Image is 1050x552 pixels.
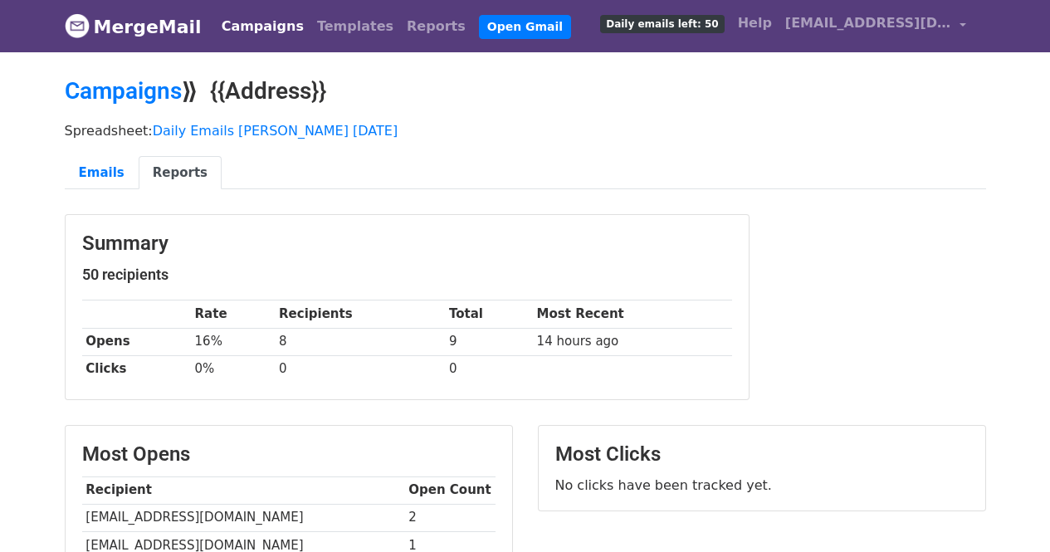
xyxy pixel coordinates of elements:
[555,442,969,467] h3: Most Clicks
[479,15,571,39] a: Open Gmail
[82,232,732,256] h3: Summary
[405,504,496,531] td: 2
[779,7,973,46] a: [EMAIL_ADDRESS][DOMAIN_NAME]
[65,9,202,44] a: MergeMail
[82,355,191,383] th: Clicks
[533,300,732,328] th: Most Recent
[533,328,732,355] td: 14 hours ago
[65,122,986,139] p: Spreadsheet:
[191,328,276,355] td: 16%
[82,504,405,531] td: [EMAIL_ADDRESS][DOMAIN_NAME]
[153,123,398,139] a: Daily Emails [PERSON_NAME] [DATE]
[139,156,222,190] a: Reports
[405,476,496,504] th: Open Count
[82,476,405,504] th: Recipient
[275,328,445,355] td: 8
[191,300,276,328] th: Rate
[65,77,986,105] h2: ⟫ {{Address}}
[785,13,951,33] span: [EMAIL_ADDRESS][DOMAIN_NAME]
[600,15,724,33] span: Daily emails left: 50
[82,266,732,284] h5: 50 recipients
[275,355,445,383] td: 0
[65,156,139,190] a: Emails
[400,10,472,43] a: Reports
[445,355,533,383] td: 0
[275,300,445,328] th: Recipients
[191,355,276,383] td: 0%
[215,10,310,43] a: Campaigns
[82,442,496,467] h3: Most Opens
[65,77,182,105] a: Campaigns
[82,328,191,355] th: Opens
[445,300,533,328] th: Total
[310,10,400,43] a: Templates
[555,476,969,494] p: No clicks have been tracked yet.
[593,7,730,40] a: Daily emails left: 50
[65,13,90,38] img: MergeMail logo
[731,7,779,40] a: Help
[445,328,533,355] td: 9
